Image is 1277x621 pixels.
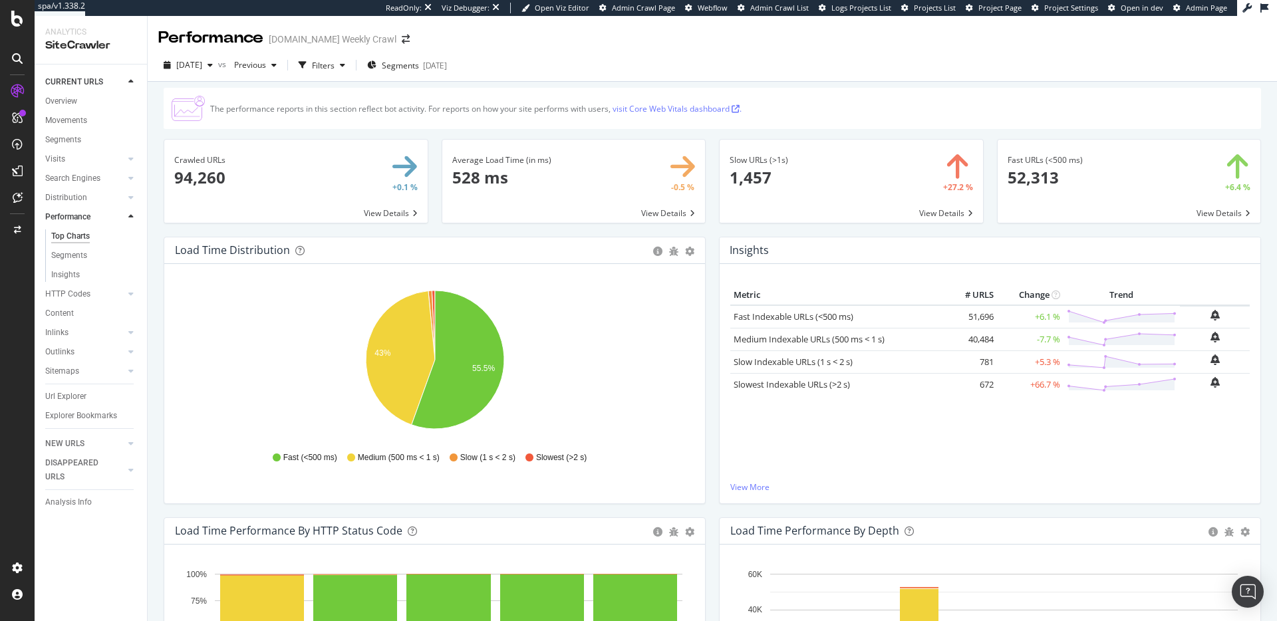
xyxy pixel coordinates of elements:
div: bug [669,527,678,537]
td: 672 [944,373,997,396]
a: Top Charts [51,229,138,243]
td: 40,484 [944,328,997,350]
a: View More [730,481,1250,493]
a: Admin Page [1173,3,1227,13]
div: NEW URLS [45,437,84,451]
span: Admin Crawl List [750,3,809,13]
div: Open Intercom Messenger [1232,576,1264,608]
span: Project Page [978,3,1022,13]
span: 2025 Oct. 7th [176,59,202,70]
div: HTTP Codes [45,287,90,301]
a: Overview [45,94,138,108]
div: bell-plus [1210,354,1220,365]
div: Load Time Performance by HTTP Status Code [175,524,402,537]
div: bell-plus [1210,332,1220,342]
div: bug [669,247,678,256]
div: Search Engines [45,172,100,186]
div: Load Time Distribution [175,243,290,257]
span: Medium (500 ms < 1 s) [358,452,440,463]
div: circle-info [653,527,662,537]
a: Analysis Info [45,495,138,509]
a: Segments [51,249,138,263]
span: Segments [382,60,419,71]
span: Slowest (>2 s) [536,452,587,463]
a: Movements [45,114,138,128]
a: Webflow [685,3,728,13]
div: A chart. [175,285,694,439]
div: Explorer Bookmarks [45,409,117,423]
text: 43% [374,348,390,358]
th: # URLS [944,285,997,305]
img: CjTTJyXI.png [172,96,205,121]
div: Outlinks [45,345,74,359]
div: SiteCrawler [45,38,136,53]
span: Projects List [914,3,956,13]
div: [DATE] [423,60,447,71]
div: Insights [51,268,80,282]
th: Trend [1064,285,1180,305]
span: Open in dev [1121,3,1163,13]
div: ReadOnly: [386,3,422,13]
div: bell-plus [1210,377,1220,388]
a: Medium Indexable URLs (500 ms < 1 s) [734,333,885,345]
div: bug [1224,527,1234,537]
button: Filters [293,55,351,76]
a: Performance [45,210,124,224]
div: Filters [312,60,335,71]
div: Url Explorer [45,390,86,404]
div: Segments [51,249,87,263]
span: Open Viz Editor [535,3,589,13]
div: gear [685,527,694,537]
a: DISAPPEARED URLS [45,456,124,484]
button: Segments[DATE] [362,55,452,76]
td: 781 [944,350,997,373]
div: [DOMAIN_NAME] Weekly Crawl [269,33,396,46]
span: Fast (<500 ms) [283,452,337,463]
div: Segments [45,133,81,147]
a: Content [45,307,138,320]
a: Slowest Indexable URLs (>2 s) [734,378,850,390]
span: Admin Page [1186,3,1227,13]
a: HTTP Codes [45,287,124,301]
div: Inlinks [45,326,69,340]
span: Webflow [698,3,728,13]
div: Load Time Performance by Depth [730,524,899,537]
th: Change [997,285,1064,305]
div: gear [1240,527,1250,537]
a: Url Explorer [45,390,138,404]
a: Project Settings [1032,3,1098,13]
div: CURRENT URLS [45,75,103,89]
span: Admin Crawl Page [612,3,675,13]
a: Logs Projects List [819,3,891,13]
div: Performance [158,27,263,49]
a: Sitemaps [45,364,124,378]
td: +6.1 % [997,305,1064,328]
a: Inlinks [45,326,124,340]
text: 55.5% [472,364,495,373]
span: Previous [229,59,266,70]
div: Visits [45,152,65,166]
div: circle-info [653,247,662,256]
a: Segments [45,133,138,147]
span: Project Settings [1044,3,1098,13]
button: [DATE] [158,55,218,76]
text: 60K [748,570,762,579]
th: Metric [730,285,944,305]
div: The performance reports in this section reflect bot activity. For reports on how your site perfor... [210,103,742,114]
div: Content [45,307,74,320]
a: Project Page [966,3,1022,13]
a: Explorer Bookmarks [45,409,138,423]
td: +5.3 % [997,350,1064,373]
a: Fast Indexable URLs (<500 ms) [734,310,853,322]
div: Performance [45,210,90,224]
h4: Insights [730,241,769,259]
a: Open in dev [1108,3,1163,13]
a: Admin Crawl List [738,3,809,13]
span: vs [218,59,229,70]
a: Insights [51,268,138,282]
div: Overview [45,94,77,108]
a: Visits [45,152,124,166]
div: arrow-right-arrow-left [402,35,410,44]
a: visit Core Web Vitals dashboard . [613,103,742,114]
button: Previous [229,55,282,76]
